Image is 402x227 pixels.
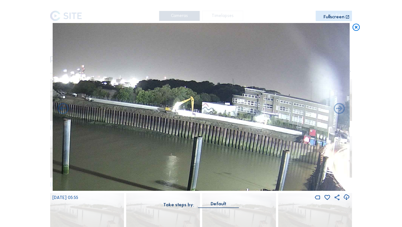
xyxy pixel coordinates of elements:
[52,195,78,200] span: [DATE] 05:55
[52,23,350,191] img: Image
[56,102,70,116] i: Forward
[323,15,344,20] div: Fullscreen
[332,102,346,116] i: Back
[198,201,239,208] div: Default
[210,201,226,207] div: Default
[163,203,194,207] div: Take steps by:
